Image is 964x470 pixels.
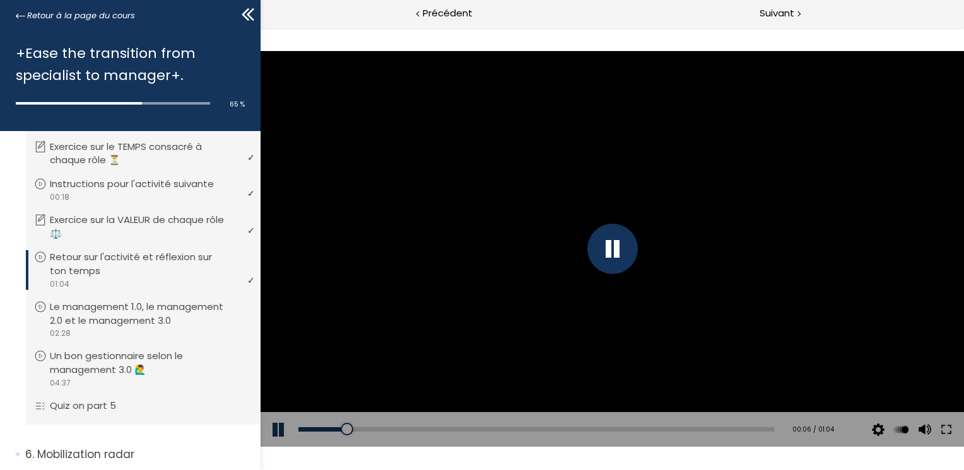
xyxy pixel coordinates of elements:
p: Un bon gestionnaire selon le management 3.0 🙋‍♂️ [50,349,249,377]
p: Exercice sur la VALEUR de chaque rôle ⚖️ [50,213,249,241]
p: Instructions pour l'activité suivante [50,177,233,191]
span: 65 % [230,100,245,109]
button: Volume [654,384,673,420]
span: 01:04 [49,278,69,290]
p: Le management 1.0, le management 2.0 et le management 3.0 [50,300,249,328]
p: Quiz on part 5 [50,399,135,413]
span: Suivant [760,6,794,21]
span: 04:37 [49,377,71,389]
button: Play back rate [631,384,650,420]
p: Mobilization radar [25,447,251,462]
span: 6. [25,447,34,462]
div: 00:06 / 01:04 [525,396,573,407]
span: Retour à la page du cours [27,9,135,23]
h1: +Ease the transition from specialist to manager+. [16,42,238,86]
a: Retour à la page du cours [16,9,135,23]
span: 02:28 [49,328,71,339]
p: Retour sur l'activité et réflexion sur ton temps [50,250,249,278]
button: Video quality [608,384,627,420]
p: Exercice sur le TEMPS consacré à chaque rôle ⏳ [50,140,249,168]
span: 00:18 [49,192,69,203]
div: Modifier la vitesse de lecture [629,384,652,420]
span: Précédent [423,6,473,21]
